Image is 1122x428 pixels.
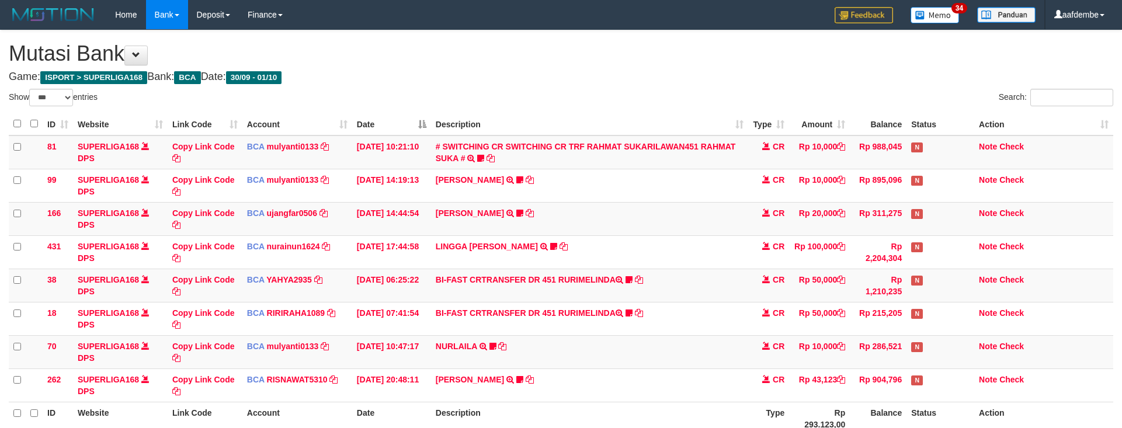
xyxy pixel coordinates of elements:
[999,308,1024,318] a: Check
[73,269,168,302] td: DPS
[431,269,749,302] td: BI-FAST CRTRANSFER DR 451 RURIMELINDA
[47,375,61,384] span: 262
[314,275,322,284] a: Copy YAHYA2935 to clipboard
[247,142,265,151] span: BCA
[172,208,235,229] a: Copy Link Code
[773,242,784,251] span: CR
[47,275,57,284] span: 38
[850,368,906,402] td: Rp 904,796
[431,302,749,335] td: BI-FAST CRTRANSFER DR 451 RURIMELINDA
[789,368,850,402] td: Rp 43,123
[352,135,431,169] td: [DATE] 10:21:10
[329,375,338,384] a: Copy RISNAWAT5310 to clipboard
[322,242,330,251] a: Copy nurainun1624 to clipboard
[319,208,328,218] a: Copy ujangfar0506 to clipboard
[47,208,61,218] span: 166
[979,275,997,284] a: Note
[789,335,850,368] td: Rp 10,000
[352,202,431,235] td: [DATE] 14:44:54
[436,175,504,185] a: [PERSON_NAME]
[47,342,57,351] span: 70
[789,235,850,269] td: Rp 100,000
[247,208,265,218] span: BCA
[321,175,329,185] a: Copy mulyanti0133 to clipboard
[321,342,329,351] a: Copy mulyanti0133 to clipboard
[43,113,73,135] th: ID: activate to sort column ascending
[436,342,477,351] a: NURLAILA
[73,135,168,169] td: DPS
[352,368,431,402] td: [DATE] 20:48:11
[999,89,1113,106] label: Search:
[635,275,643,284] a: Copy BI-FAST CRTRANSFER DR 451 RURIMELINDA to clipboard
[911,276,923,286] span: Has Note
[172,308,235,329] a: Copy Link Code
[789,302,850,335] td: Rp 50,000
[247,308,265,318] span: BCA
[247,342,265,351] span: BCA
[979,208,997,218] a: Note
[9,71,1113,83] h4: Game: Bank: Date:
[850,169,906,202] td: Rp 895,096
[635,308,643,318] a: Copy BI-FAST CRTRANSFER DR 451 RURIMELINDA to clipboard
[267,142,319,151] a: mulyanti0133
[979,375,997,384] a: Note
[73,235,168,269] td: DPS
[436,375,504,384] a: [PERSON_NAME]
[999,342,1024,351] a: Check
[352,302,431,335] td: [DATE] 07:41:54
[436,208,504,218] a: [PERSON_NAME]
[837,342,845,351] a: Copy Rp 10,000 to clipboard
[78,275,139,284] a: SUPERLIGA168
[850,302,906,335] td: Rp 215,205
[789,135,850,169] td: Rp 10,000
[352,269,431,302] td: [DATE] 06:25:22
[999,275,1024,284] a: Check
[850,335,906,368] td: Rp 286,521
[977,7,1036,23] img: panduan.png
[40,71,147,84] span: ISPORT > SUPERLIGA168
[352,169,431,202] td: [DATE] 14:19:13
[773,342,784,351] span: CR
[773,308,784,318] span: CR
[266,275,312,284] a: YAHYA2935
[267,242,320,251] a: nurainun1624
[73,113,168,135] th: Website: activate to sort column ascending
[773,375,784,384] span: CR
[168,113,242,135] th: Link Code: activate to sort column ascending
[73,169,168,202] td: DPS
[78,175,139,185] a: SUPERLIGA168
[526,375,534,384] a: Copy YOSI EFENDI to clipboard
[837,208,845,218] a: Copy Rp 20,000 to clipboard
[78,242,139,251] a: SUPERLIGA168
[837,375,845,384] a: Copy Rp 43,123 to clipboard
[267,375,328,384] a: RISNAWAT5310
[837,242,845,251] a: Copy Rp 100,000 to clipboard
[172,142,235,163] a: Copy Link Code
[78,375,139,384] a: SUPERLIGA168
[267,308,325,318] a: RIRIRAHA1089
[911,7,960,23] img: Button%20Memo.svg
[321,142,329,151] a: Copy mulyanti0133 to clipboard
[526,175,534,185] a: Copy MUHAMMAD REZA to clipboard
[911,142,923,152] span: Has Note
[911,342,923,352] span: Has Note
[789,113,850,135] th: Amount: activate to sort column ascending
[773,275,784,284] span: CR
[47,175,57,185] span: 99
[78,142,139,151] a: SUPERLIGA168
[73,202,168,235] td: DPS
[789,169,850,202] td: Rp 10,000
[999,375,1024,384] a: Check
[73,302,168,335] td: DPS
[267,175,319,185] a: mulyanti0133
[436,142,736,163] a: # SWITCHING CR SWITCHING CR TRF RAHMAT SUKARILAWAN451 RAHMAT SUKA #
[78,342,139,351] a: SUPERLIGA168
[789,202,850,235] td: Rp 20,000
[850,235,906,269] td: Rp 2,204,304
[974,113,1113,135] th: Action: activate to sort column ascending
[850,113,906,135] th: Balance
[172,175,235,196] a: Copy Link Code
[247,242,265,251] span: BCA
[979,308,997,318] a: Note
[951,3,967,13] span: 34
